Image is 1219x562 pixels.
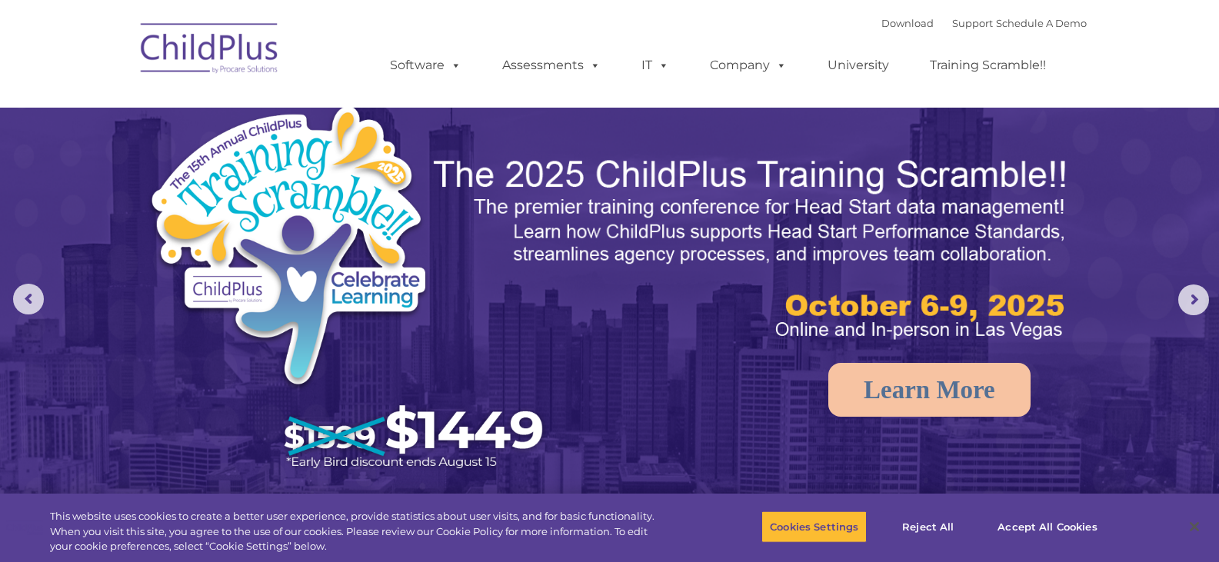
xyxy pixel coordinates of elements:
[1177,510,1211,544] button: Close
[761,510,867,543] button: Cookies Settings
[828,363,1031,417] a: Learn More
[880,510,976,543] button: Reject All
[214,165,279,176] span: Phone number
[996,17,1087,29] a: Schedule A Demo
[487,50,616,81] a: Assessments
[626,50,684,81] a: IT
[812,50,904,81] a: University
[694,50,802,81] a: Company
[375,50,477,81] a: Software
[989,510,1105,543] button: Accept All Cookies
[50,509,671,554] div: This website uses cookies to create a better user experience, provide statistics about user visit...
[133,12,287,89] img: ChildPlus by Procare Solutions
[952,17,993,29] a: Support
[214,101,261,113] span: Last name
[881,17,1087,29] font: |
[914,50,1061,81] a: Training Scramble!!
[881,17,934,29] a: Download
